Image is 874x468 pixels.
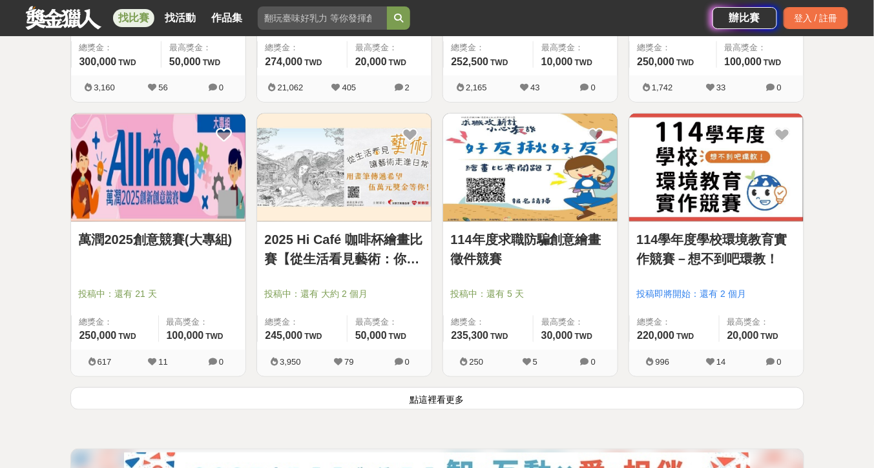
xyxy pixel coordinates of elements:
[637,230,796,269] a: 114學年度學校環境教育實作競賽－想不到吧環教！
[676,58,694,67] span: TWD
[727,316,796,329] span: 最高獎金：
[761,332,778,341] span: TWD
[169,56,201,67] span: 50,000
[591,83,596,92] span: 0
[541,56,573,67] span: 10,000
[725,56,762,67] span: 100,000
[727,330,759,341] span: 20,000
[777,83,782,92] span: 0
[405,83,410,92] span: 2
[451,230,610,269] a: 114年度求職防騙創意繪畫徵件競賽
[206,9,247,27] a: 作品集
[389,332,406,341] span: TWD
[355,41,424,54] span: 最高獎金：
[389,58,406,67] span: TWD
[541,41,610,54] span: 最高獎金：
[278,83,304,92] span: 21,062
[79,287,238,301] span: 投稿中：還有 21 天
[79,316,151,329] span: 總獎金：
[490,58,508,67] span: TWD
[638,56,675,67] span: 250,000
[158,83,167,92] span: 56
[355,316,424,329] span: 最高獎金：
[355,330,387,341] span: 50,000
[205,332,223,341] span: TWD
[355,56,387,67] span: 20,000
[452,330,489,341] span: 235,300
[652,83,673,92] span: 1,742
[219,357,224,367] span: 0
[70,387,804,410] button: 點這裡看更多
[158,357,167,367] span: 11
[591,357,596,367] span: 0
[638,316,711,329] span: 總獎金：
[452,41,525,54] span: 總獎金：
[265,316,339,329] span: 總獎金：
[94,83,115,92] span: 3,160
[716,357,725,367] span: 14
[777,357,782,367] span: 0
[265,330,303,341] span: 245,000
[533,357,537,367] span: 5
[638,41,709,54] span: 總獎金：
[265,41,339,54] span: 總獎金：
[575,332,592,341] span: TWD
[265,287,424,301] span: 投稿中：還有 大約 2 個月
[342,83,357,92] span: 405
[490,332,508,341] span: TWD
[656,357,670,367] span: 996
[466,83,487,92] span: 2,165
[160,9,201,27] a: 找活動
[219,83,224,92] span: 0
[118,58,136,67] span: TWD
[79,56,117,67] span: 300,000
[71,114,245,221] img: Cover Image
[764,58,781,67] span: TWD
[451,287,610,301] span: 投稿中：還有 5 天
[169,41,238,54] span: 最高獎金：
[79,230,238,249] a: 萬潤2025創意競賽(大專組)
[405,357,410,367] span: 0
[258,6,387,30] input: 翻玩臺味好乳力 等你發揮創意！
[113,9,154,27] a: 找比賽
[784,7,848,29] div: 登入 / 註冊
[443,114,618,221] img: Cover Image
[530,83,539,92] span: 43
[79,41,153,54] span: 總獎金：
[629,114,804,221] img: Cover Image
[637,287,796,301] span: 投稿即將開始：還有 2 個月
[280,357,301,367] span: 3,950
[98,357,112,367] span: 617
[452,56,489,67] span: 252,500
[452,316,525,329] span: 總獎金：
[725,41,796,54] span: 最高獎金：
[304,58,322,67] span: TWD
[716,83,725,92] span: 33
[118,332,136,341] span: TWD
[304,332,322,341] span: TWD
[676,332,694,341] span: TWD
[541,316,610,329] span: 最高獎金：
[203,58,220,67] span: TWD
[470,357,484,367] span: 250
[713,7,777,29] a: 辦比賽
[575,58,592,67] span: TWD
[541,330,573,341] span: 30,000
[265,230,424,269] a: 2025 Hi Café 咖啡杯繪畫比賽【從生活看見藝術：你的早晨日記】
[79,330,117,341] span: 250,000
[167,330,204,341] span: 100,000
[265,56,303,67] span: 274,000
[257,114,432,221] img: Cover Image
[638,330,675,341] span: 220,000
[344,357,353,367] span: 79
[167,316,238,329] span: 最高獎金：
